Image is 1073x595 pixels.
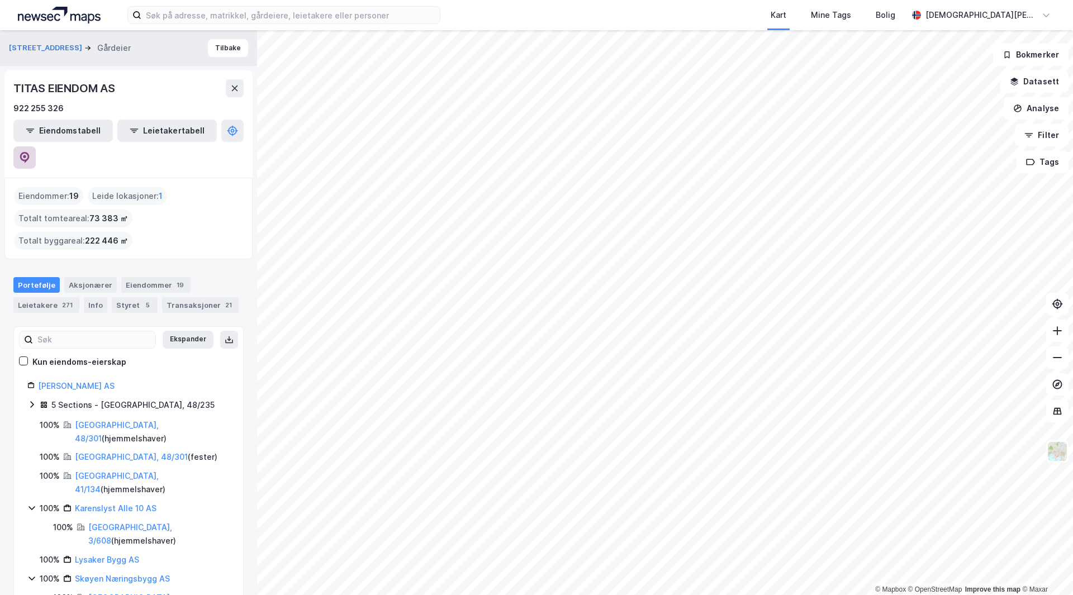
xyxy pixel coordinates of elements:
[97,41,131,55] div: Gårdeier
[1000,70,1069,93] button: Datasett
[40,418,60,432] div: 100%
[75,555,139,564] a: Lysaker Bygg AS
[88,522,172,545] a: [GEOGRAPHIC_DATA], 3/608
[159,189,163,203] span: 1
[13,79,117,97] div: TITAS EIENDOM AS
[13,120,113,142] button: Eiendomstabell
[1047,441,1068,462] img: Z
[965,586,1020,593] a: Improve this map
[174,279,186,291] div: 19
[64,277,117,293] div: Aksjonærer
[75,503,156,513] a: Karenslyst Alle 10 AS
[89,212,128,225] span: 73 383 ㎡
[993,44,1069,66] button: Bokmerker
[75,420,159,443] a: [GEOGRAPHIC_DATA], 48/301
[771,8,786,22] div: Kart
[13,277,60,293] div: Portefølje
[88,521,230,548] div: ( hjemmelshaver )
[51,398,215,412] div: 5 Sections - [GEOGRAPHIC_DATA], 48/235
[1015,124,1069,146] button: Filter
[117,120,217,142] button: Leietakertabell
[14,210,132,227] div: Totalt tomteareal :
[40,572,60,586] div: 100%
[162,297,239,313] div: Transaksjoner
[14,232,132,250] div: Totalt byggareal :
[1004,97,1069,120] button: Analyse
[223,299,234,311] div: 21
[40,469,60,483] div: 100%
[142,299,153,311] div: 5
[75,418,230,445] div: ( hjemmelshaver )
[908,586,962,593] a: OpenStreetMap
[75,452,188,461] a: [GEOGRAPHIC_DATA], 48/301
[85,234,128,247] span: 222 446 ㎡
[40,450,60,464] div: 100%
[75,471,159,494] a: [GEOGRAPHIC_DATA], 41/134
[112,297,158,313] div: Styret
[40,502,60,515] div: 100%
[75,469,230,496] div: ( hjemmelshaver )
[9,42,84,54] button: [STREET_ADDRESS]
[163,331,213,349] button: Ekspander
[1017,151,1069,173] button: Tags
[33,331,155,348] input: Søk
[13,297,79,313] div: Leietakere
[1017,541,1073,595] iframe: Chat Widget
[121,277,191,293] div: Eiendommer
[84,297,107,313] div: Info
[75,574,170,583] a: Skøyen Næringsbygg AS
[88,187,167,205] div: Leide lokasjoner :
[38,381,115,391] a: [PERSON_NAME] AS
[811,8,851,22] div: Mine Tags
[13,102,64,115] div: 922 255 326
[32,355,126,369] div: Kun eiendoms-eierskap
[876,8,895,22] div: Bolig
[53,521,73,534] div: 100%
[14,187,83,205] div: Eiendommer :
[925,8,1037,22] div: [DEMOGRAPHIC_DATA][PERSON_NAME]
[18,7,101,23] img: logo.a4113a55bc3d86da70a041830d287a7e.svg
[208,39,248,57] button: Tilbake
[40,553,60,567] div: 100%
[75,450,217,464] div: ( fester )
[69,189,79,203] span: 19
[141,7,440,23] input: Søk på adresse, matrikkel, gårdeiere, leietakere eller personer
[60,299,75,311] div: 271
[875,586,906,593] a: Mapbox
